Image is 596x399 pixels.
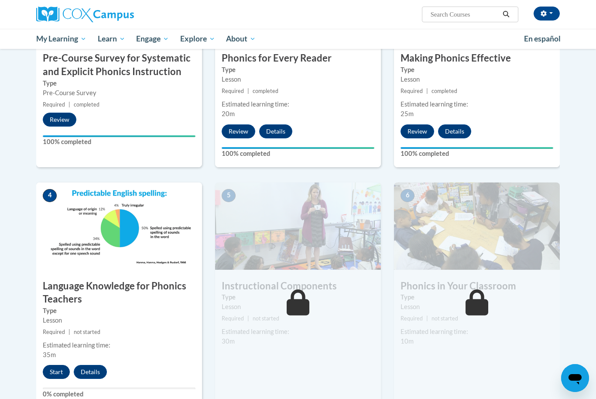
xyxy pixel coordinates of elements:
[36,52,202,79] h3: Pre-Course Survey for Systematic and Explicit Phonics Instruction
[43,341,195,350] div: Estimated learning time:
[518,30,566,48] a: En español
[401,292,553,302] label: Type
[401,124,434,138] button: Review
[222,65,374,75] label: Type
[253,88,278,94] span: completed
[222,292,374,302] label: Type
[401,189,414,202] span: 6
[438,124,471,138] button: Details
[36,182,202,270] img: Course Image
[222,110,235,117] span: 20m
[426,88,428,94] span: |
[394,52,560,65] h3: Making Phonics Effective
[36,34,86,44] span: My Learning
[401,149,553,158] label: 100% completed
[401,302,553,312] div: Lesson
[561,364,589,392] iframe: Button to launch messaging window
[401,337,414,345] span: 10m
[215,182,381,270] img: Course Image
[401,75,553,84] div: Lesson
[222,149,374,158] label: 100% completed
[430,9,500,20] input: Search Courses
[401,110,414,117] span: 25m
[43,88,195,98] div: Pre-Course Survey
[524,34,561,43] span: En español
[401,147,553,149] div: Your progress
[74,101,99,108] span: completed
[43,79,195,88] label: Type
[500,9,513,20] button: Search
[222,88,244,94] span: Required
[226,34,256,44] span: About
[180,34,215,44] span: Explore
[31,29,92,49] a: My Learning
[36,7,134,22] img: Cox Campus
[221,29,262,49] a: About
[43,389,195,399] label: 0% completed
[394,279,560,293] h3: Phonics in Your Classroom
[43,189,57,202] span: 4
[74,329,100,335] span: not started
[394,182,560,270] img: Course Image
[401,315,423,322] span: Required
[43,351,56,358] span: 35m
[130,29,175,49] a: Engage
[247,88,249,94] span: |
[247,315,249,322] span: |
[401,65,553,75] label: Type
[426,315,428,322] span: |
[253,315,279,322] span: not started
[36,7,202,22] a: Cox Campus
[92,29,131,49] a: Learn
[43,101,65,108] span: Required
[215,279,381,293] h3: Instructional Components
[222,337,235,345] span: 30m
[259,124,292,138] button: Details
[136,34,169,44] span: Engage
[534,7,560,21] button: Account Settings
[36,279,202,306] h3: Language Knowledge for Phonics Teachers
[401,88,423,94] span: Required
[222,327,374,337] div: Estimated learning time:
[222,189,236,202] span: 5
[432,315,458,322] span: not started
[43,306,195,316] label: Type
[215,52,381,65] h3: Phonics for Every Reader
[222,100,374,109] div: Estimated learning time:
[401,327,553,337] div: Estimated learning time:
[69,101,70,108] span: |
[43,113,76,127] button: Review
[74,365,107,379] button: Details
[175,29,221,49] a: Explore
[43,135,195,137] div: Your progress
[69,329,70,335] span: |
[222,302,374,312] div: Lesson
[43,365,70,379] button: Start
[222,75,374,84] div: Lesson
[222,315,244,322] span: Required
[222,124,255,138] button: Review
[98,34,125,44] span: Learn
[401,100,553,109] div: Estimated learning time:
[43,137,195,147] label: 100% completed
[23,29,573,49] div: Main menu
[222,147,374,149] div: Your progress
[432,88,457,94] span: completed
[43,329,65,335] span: Required
[43,316,195,325] div: Lesson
